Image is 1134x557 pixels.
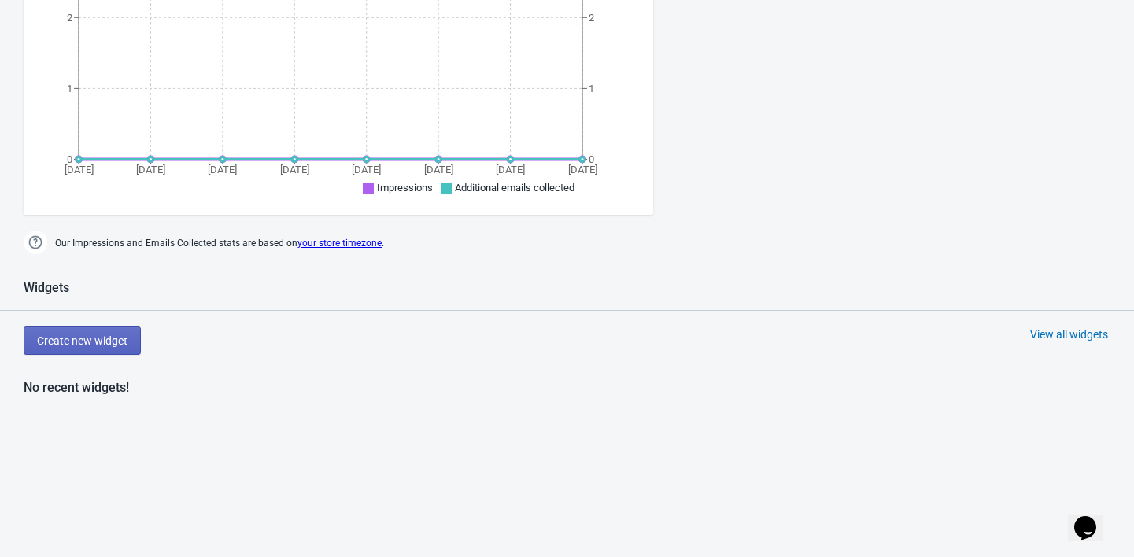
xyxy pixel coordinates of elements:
tspan: 0 [67,153,72,165]
img: help.png [24,231,47,254]
span: Additional emails collected [455,182,574,194]
tspan: [DATE] [568,164,597,175]
tspan: [DATE] [136,164,165,175]
iframe: chat widget [1068,494,1118,541]
span: Our Impressions and Emails Collected stats are based on . [55,231,384,256]
tspan: [DATE] [496,164,525,175]
tspan: [DATE] [208,164,237,175]
span: Create new widget [37,334,127,347]
tspan: 2 [589,12,594,24]
div: No recent widgets! [24,378,129,397]
tspan: [DATE] [424,164,453,175]
tspan: 1 [67,83,72,94]
span: Impressions [377,182,433,194]
div: View all widgets [1030,326,1108,342]
tspan: 2 [67,12,72,24]
tspan: [DATE] [280,164,309,175]
tspan: 0 [589,153,594,165]
tspan: 1 [589,83,594,94]
tspan: [DATE] [352,164,381,175]
a: your store timezone [297,238,382,249]
tspan: [DATE] [65,164,94,175]
button: Create new widget [24,326,141,355]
